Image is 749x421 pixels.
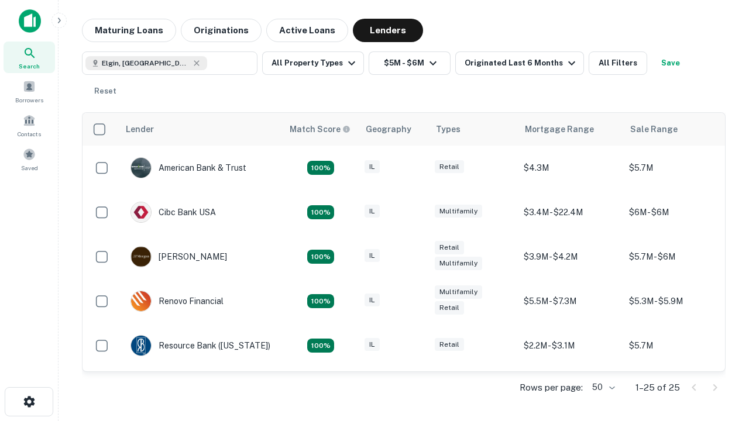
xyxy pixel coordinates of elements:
td: $3.4M - $22.4M [518,190,623,234]
a: Borrowers [4,75,55,107]
span: Elgin, [GEOGRAPHIC_DATA], [GEOGRAPHIC_DATA] [102,58,190,68]
img: picture [131,336,151,356]
img: picture [131,158,151,178]
div: Mortgage Range [525,122,594,136]
img: capitalize-icon.png [19,9,41,33]
div: Matching Properties: 7, hasApolloMatch: undefined [307,161,334,175]
div: IL [365,249,380,263]
button: Maturing Loans [82,19,176,42]
td: $4M [518,368,623,412]
img: picture [131,202,151,222]
iframe: Chat Widget [690,290,749,346]
span: Search [19,61,40,71]
button: Originations [181,19,262,42]
td: $5.7M - $6M [623,234,729,279]
td: $4.3M [518,146,623,190]
span: Borrowers [15,95,43,105]
div: IL [365,205,380,218]
h6: Match Score [290,123,348,136]
button: All Property Types [262,51,364,75]
div: Resource Bank ([US_STATE]) [130,335,270,356]
img: picture [131,247,151,267]
th: Geography [359,113,429,146]
div: Retail [435,160,464,174]
button: All Filters [589,51,647,75]
div: Lender [126,122,154,136]
td: $5.5M - $7.3M [518,279,623,323]
th: Lender [119,113,283,146]
td: $3.9M - $4.2M [518,234,623,279]
div: Retail [435,338,464,351]
div: IL [365,294,380,307]
td: $5.7M [623,323,729,368]
a: Contacts [4,109,55,141]
div: Renovo Financial [130,291,224,312]
td: $5.6M [623,368,729,412]
div: Matching Properties: 4, hasApolloMatch: undefined [307,339,334,353]
div: Matching Properties: 4, hasApolloMatch: undefined [307,294,334,308]
div: Retail [435,241,464,254]
th: Types [429,113,518,146]
div: Multifamily [435,257,482,270]
div: Multifamily [435,285,482,299]
p: Rows per page: [520,381,583,395]
div: American Bank & Trust [130,157,246,178]
div: 50 [587,379,617,396]
td: $2.2M - $3.1M [518,323,623,368]
div: Capitalize uses an advanced AI algorithm to match your search with the best lender. The match sco... [290,123,351,136]
th: Sale Range [623,113,729,146]
div: Multifamily [435,205,482,218]
div: IL [365,160,380,174]
button: Save your search to get updates of matches that match your search criteria. [652,51,689,75]
td: $5.3M - $5.9M [623,279,729,323]
span: Contacts [18,129,41,139]
div: Geography [366,122,411,136]
div: Sale Range [630,122,678,136]
a: Search [4,42,55,73]
p: 1–25 of 25 [635,381,680,395]
button: Originated Last 6 Months [455,51,584,75]
img: picture [131,291,151,311]
button: Lenders [353,19,423,42]
td: $5.7M [623,146,729,190]
th: Capitalize uses an advanced AI algorithm to match your search with the best lender. The match sco... [283,113,359,146]
button: Reset [87,80,124,103]
div: Matching Properties: 4, hasApolloMatch: undefined [307,205,334,219]
button: $5M - $6M [369,51,451,75]
div: Retail [435,301,464,315]
div: [PERSON_NAME] [130,246,227,267]
span: Saved [21,163,38,172]
div: Cibc Bank USA [130,202,216,223]
th: Mortgage Range [518,113,623,146]
div: Types [436,122,461,136]
div: IL [365,338,380,351]
td: $6M - $6M [623,190,729,234]
div: Matching Properties: 4, hasApolloMatch: undefined [307,250,334,264]
a: Saved [4,143,55,175]
button: Active Loans [266,19,348,42]
div: Originated Last 6 Months [465,56,579,70]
